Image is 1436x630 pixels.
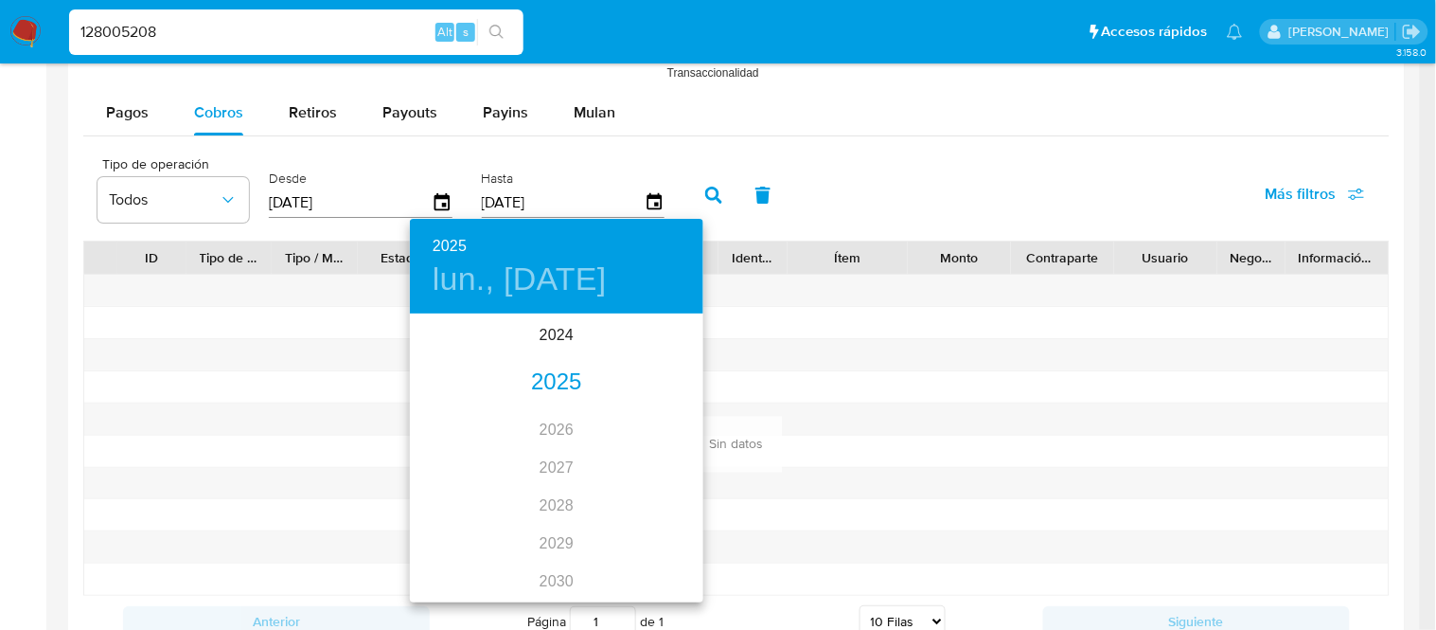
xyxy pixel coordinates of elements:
[410,364,703,402] div: 2025
[433,260,607,299] button: lun., [DATE]
[433,233,467,260] button: 2025
[410,316,703,354] div: 2024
